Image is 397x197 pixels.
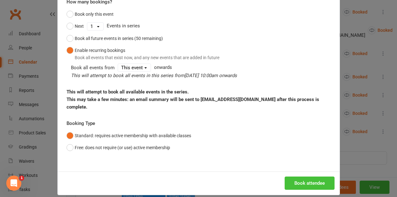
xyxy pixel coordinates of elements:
[67,8,114,20] button: Book only this event
[67,20,84,32] button: Next
[71,72,331,79] div: This will attempt to book all events in this series from onwards
[19,176,24,181] span: 1
[185,73,218,78] span: [DATE] 10:00am
[285,177,335,190] button: Book attendee
[67,120,95,127] label: Booking Type
[71,64,331,79] div: onwards
[67,89,189,95] strong: This will attempt to book all available events in the series.
[75,35,163,42] div: Book all future events in series (50 remaining)
[6,176,21,191] iframe: Intercom live chat
[71,64,115,71] div: Book all events from
[67,142,170,154] button: Free: does not require (or use) active membership
[67,97,319,110] strong: This may take a few minutes: an email summary will be sent to [EMAIL_ADDRESS][DOMAIN_NAME] after ...
[75,54,219,61] div: Book all events that exist now, and any new events that are added in future
[67,20,331,32] div: Events in series
[67,44,219,64] button: Enable recurring bookingsBook all events that exist now, and any new events that are added in future
[67,130,191,142] button: Standard: requires active membership with available classes
[67,32,163,44] button: Book all future events in series (50 remaining)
